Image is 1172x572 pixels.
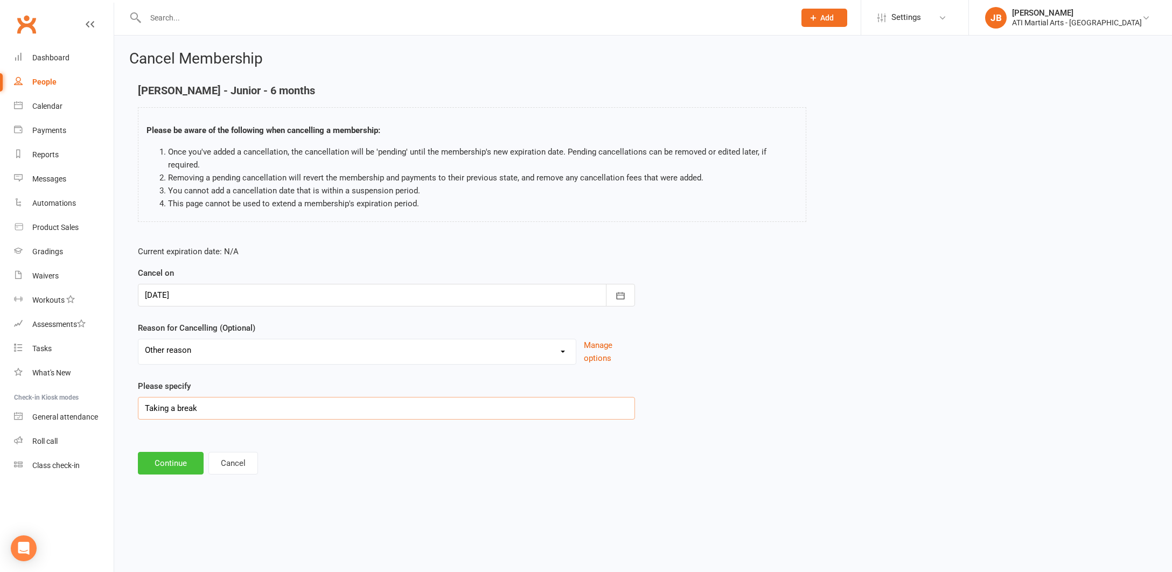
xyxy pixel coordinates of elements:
[32,320,86,329] div: Assessments
[32,53,69,62] div: Dashboard
[32,102,62,110] div: Calendar
[168,184,798,197] li: You cannot add a cancellation date that is within a suspension period.
[14,454,114,478] a: Class kiosk mode
[32,368,71,377] div: What's New
[32,344,52,353] div: Tasks
[14,46,114,70] a: Dashboard
[142,10,787,25] input: Search...
[32,437,58,445] div: Roll call
[14,337,114,361] a: Tasks
[168,171,798,184] li: Removing a pending cancellation will revert the membership and payments to their previous state, ...
[138,267,174,280] label: Cancel on
[32,150,59,159] div: Reports
[14,361,114,385] a: What's New
[32,126,66,135] div: Payments
[14,240,114,264] a: Gradings
[11,535,37,561] div: Open Intercom Messenger
[14,405,114,429] a: General attendance kiosk mode
[168,145,798,171] li: Once you've added a cancellation, the cancellation will be 'pending' until the membership's new e...
[891,5,921,30] span: Settings
[14,118,114,143] a: Payments
[985,7,1007,29] div: JB
[14,70,114,94] a: People
[14,167,114,191] a: Messages
[14,429,114,454] a: Roll call
[801,9,847,27] button: Add
[208,452,258,475] button: Cancel
[14,191,114,215] a: Automations
[138,380,191,393] label: Please specify
[14,215,114,240] a: Product Sales
[1012,18,1142,27] div: ATI Martial Arts - [GEOGRAPHIC_DATA]
[168,197,798,210] li: This page cannot be used to extend a membership's expiration period.
[14,312,114,337] a: Assessments
[138,322,255,334] label: Reason for Cancelling (Optional)
[138,452,204,475] button: Continue
[32,247,63,256] div: Gradings
[32,78,57,86] div: People
[138,245,635,258] p: Current expiration date: N/A
[14,94,114,118] a: Calendar
[32,199,76,207] div: Automations
[129,51,1157,67] h2: Cancel Membership
[32,461,80,470] div: Class check-in
[14,288,114,312] a: Workouts
[138,85,806,96] h4: [PERSON_NAME] - Junior - 6 months
[32,223,79,232] div: Product Sales
[584,339,635,365] button: Manage options
[14,264,114,288] a: Waivers
[32,175,66,183] div: Messages
[146,125,380,135] strong: Please be aware of the following when cancelling a membership:
[32,413,98,421] div: General attendance
[14,143,114,167] a: Reports
[1012,8,1142,18] div: [PERSON_NAME]
[820,13,834,22] span: Add
[32,296,65,304] div: Workouts
[13,11,40,38] a: Clubworx
[32,271,59,280] div: Waivers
